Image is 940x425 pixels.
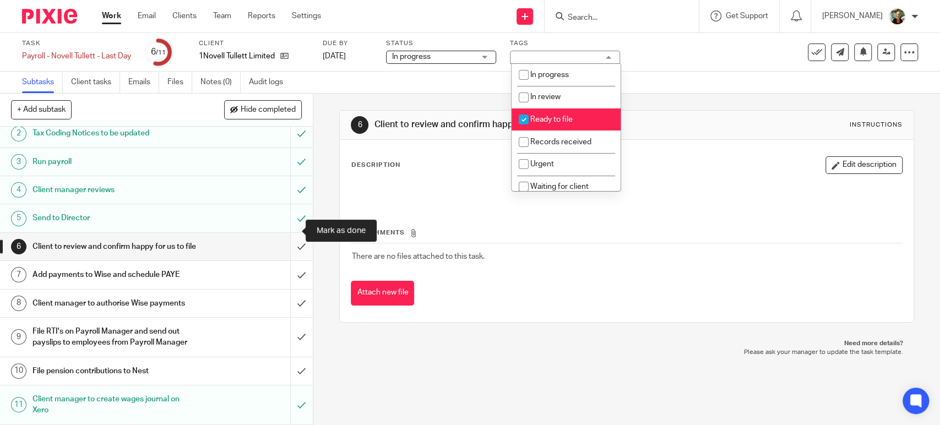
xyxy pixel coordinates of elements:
[510,39,620,48] label: Tags
[323,52,346,60] span: [DATE]
[22,51,131,62] div: Payroll - Novell Tullett - Last Day
[32,154,197,170] h1: Run payroll
[726,12,768,20] span: Get Support
[323,39,372,48] label: Due by
[530,71,569,79] span: In progress
[530,183,589,190] span: Waiting for client
[32,210,197,226] h1: Send to Director
[11,267,26,282] div: 7
[888,8,906,25] img: Photo2.jpg
[32,363,197,379] h1: File pension contributions to Nest
[32,238,197,255] h1: Client to review and confirm happy for us to file
[200,72,241,93] a: Notes (0)
[32,125,197,141] h1: Tax Coding Notices to be updated
[351,281,414,306] button: Attach new file
[156,50,166,56] small: /11
[199,39,309,48] label: Client
[224,100,302,119] button: Hide completed
[567,13,666,23] input: Search
[151,46,166,58] div: 6
[11,296,26,311] div: 8
[530,138,591,146] span: Records received
[11,329,26,345] div: 9
[213,10,231,21] a: Team
[249,72,291,93] a: Audit logs
[350,348,903,357] p: Please ask your manager to update the task template.
[392,53,431,61] span: In progress
[850,121,903,129] div: Instructions
[241,106,296,115] span: Hide completed
[248,10,275,21] a: Reports
[11,397,26,412] div: 11
[32,182,197,198] h1: Client manager reviews
[351,230,404,236] span: Attachments
[11,363,26,379] div: 10
[351,161,400,170] p: Description
[32,391,197,419] h1: Client manager to create wages journal on Xero
[22,9,77,24] img: Pixie
[32,295,197,312] h1: Client manager to authorise Wise payments
[11,154,26,170] div: 3
[32,323,197,351] h1: File RTI's on Payroll Manager and send out payslips to employees from Payroll Manager
[71,72,120,93] a: Client tasks
[350,339,903,348] p: Need more details?
[199,51,275,62] p: 1Novell Tullett Limited
[11,100,72,119] button: + Add subtask
[351,253,484,260] span: There are no files attached to this task.
[11,182,26,198] div: 4
[102,10,121,21] a: Work
[11,211,26,226] div: 5
[138,10,156,21] a: Email
[22,39,131,48] label: Task
[22,72,63,93] a: Subtasks
[530,116,573,123] span: Ready to file
[386,39,496,48] label: Status
[530,93,561,101] span: In review
[351,116,368,134] div: 6
[11,239,26,254] div: 6
[172,10,197,21] a: Clients
[32,266,197,283] h1: Add payments to Wise and schedule PAYE
[11,126,26,141] div: 2
[825,156,903,174] button: Edit description
[822,10,883,21] p: [PERSON_NAME]
[374,119,650,130] h1: Client to review and confirm happy for us to file
[167,72,192,93] a: Files
[292,10,321,21] a: Settings
[128,72,159,93] a: Emails
[530,160,554,168] span: Urgent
